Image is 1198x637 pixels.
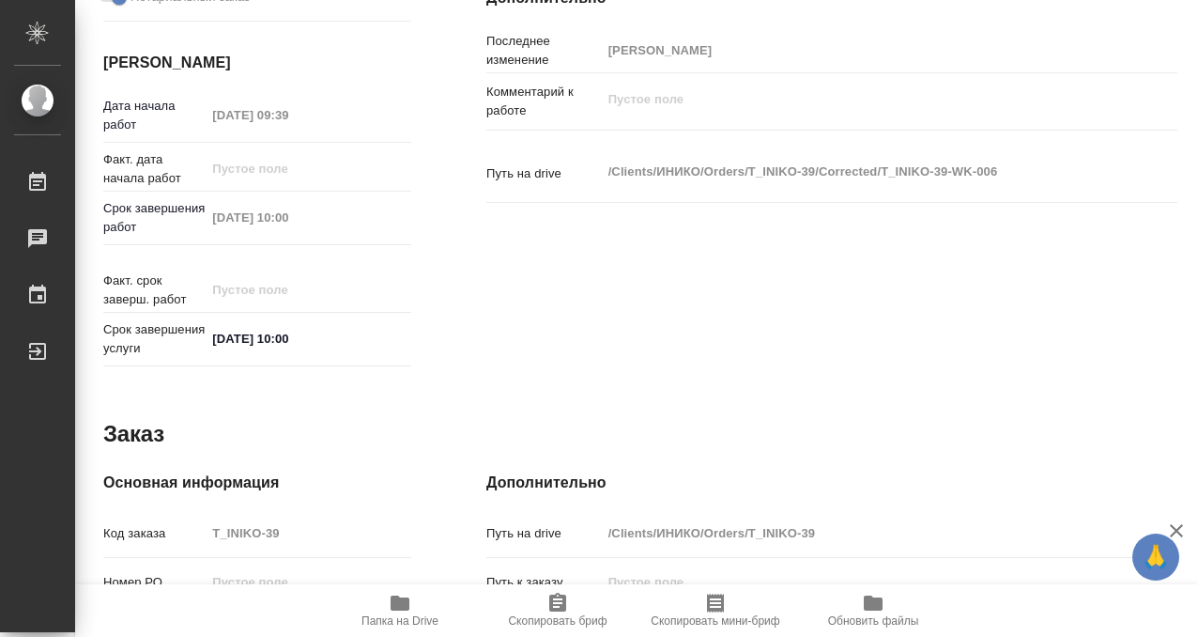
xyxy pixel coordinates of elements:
p: Срок завершения работ [103,199,206,237]
input: Пустое поле [206,568,411,596]
textarea: /Clients/ИНИКО/Orders/T_INIKO-39/Corrected/T_INIKO-39-WK-006 [602,156,1120,188]
button: Обновить файлы [794,584,952,637]
h2: Заказ [103,419,164,449]
p: Путь на drive [486,164,602,183]
input: Пустое поле [602,37,1120,64]
input: Пустое поле [206,204,370,231]
h4: Основная информация [103,472,411,494]
button: 🙏 [1132,534,1179,581]
button: Папка на Drive [321,584,479,637]
p: Последнее изменение [486,32,602,70]
input: Пустое поле [206,101,370,129]
span: Скопировать мини-бриф [651,614,779,628]
span: Папка на Drive [361,614,438,628]
input: Пустое поле [206,520,411,547]
input: ✎ Введи что-нибудь [206,325,370,352]
p: Номер РО [103,573,206,592]
p: Путь к заказу [486,573,602,592]
p: Срок завершения услуги [103,320,206,358]
p: Комментарий к работе [486,83,602,120]
h4: Дополнительно [486,472,1177,494]
button: Скопировать мини-бриф [637,584,794,637]
input: Пустое поле [206,276,370,303]
span: Скопировать бриф [508,614,607,628]
input: Пустое поле [206,155,370,182]
span: Обновить файлы [828,614,919,628]
p: Код заказа [103,524,206,543]
p: Дата начала работ [103,97,206,134]
p: Факт. срок заверш. работ [103,272,206,309]
input: Пустое поле [602,520,1120,547]
h4: [PERSON_NAME] [103,52,411,74]
p: Факт. дата начала работ [103,150,206,188]
button: Скопировать бриф [479,584,637,637]
input: Пустое поле [602,568,1120,596]
p: Путь на drive [486,524,602,543]
span: 🙏 [1140,537,1172,577]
